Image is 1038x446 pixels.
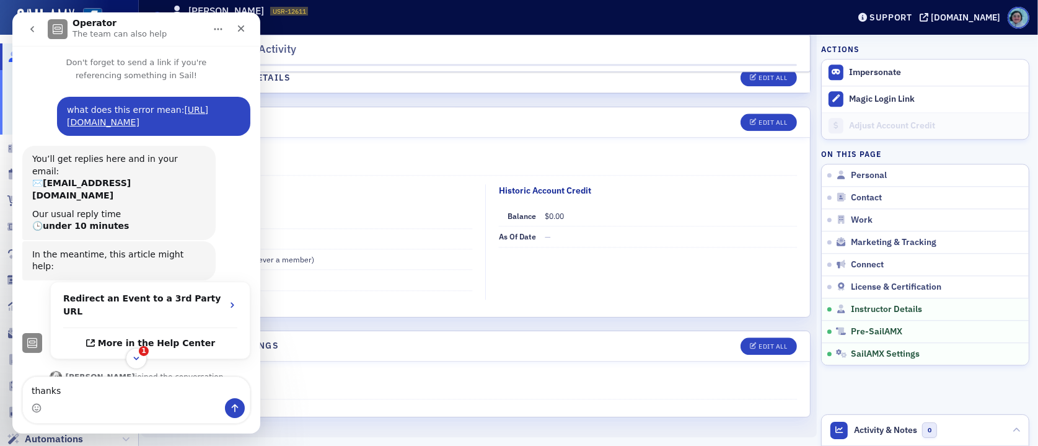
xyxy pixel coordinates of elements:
[822,112,1029,139] a: Adjust Account Credit
[53,360,123,369] b: [PERSON_NAME]
[851,282,941,293] span: License & Certification
[821,43,860,55] h4: Actions
[7,379,51,393] a: Tasks
[20,236,193,261] div: In the meantime, this article might help:
[741,114,796,131] button: Edit All
[759,119,787,126] div: Edit All
[38,270,237,316] div: Redirect an Event to a 3rd Party URL
[10,84,238,133] div: Rachel says…
[7,220,85,234] a: Registrations
[17,9,74,29] img: SailAMX
[30,208,117,218] b: under 10 minutes
[194,5,218,29] button: Home
[851,304,922,315] span: Instructor Details
[60,16,154,28] p: The team can also help
[11,365,237,386] textarea: Message…
[10,133,203,228] div: You’ll get replies here and in your email:✉️[EMAIL_ADDRESS][DOMAIN_NAME]Our usual reply time🕒unde...
[10,229,238,269] div: Operator says…
[20,141,193,189] div: You’ll get replies here and in your email: ✉️
[499,184,591,197] div: Historic Account Credit
[499,231,536,241] span: As of Date
[19,391,29,401] button: Emoji picker
[10,269,238,357] div: Operator says…
[55,92,228,116] div: what does this error mean:
[273,7,306,16] span: USR-12611
[7,247,86,261] a: Subscriptions
[113,336,134,357] button: Scroll to bottom
[7,353,61,367] a: Content
[851,259,884,270] span: Connect
[822,86,1029,112] button: Magic Login Link
[851,170,887,181] span: Personal
[855,424,918,437] span: Activity & Notes
[851,215,873,226] span: Work
[545,231,551,241] span: —
[10,133,238,229] div: Operator says…
[12,12,260,434] iframe: Intercom live chat
[759,74,787,81] div: Edit All
[53,359,211,370] div: joined the conversation
[55,92,196,115] a: [URL][DOMAIN_NAME]
[1008,7,1029,29] span: Profile
[204,155,797,175] dd: 61501
[741,69,796,86] button: Edit All
[126,334,136,344] span: Scroll badge
[851,192,882,203] span: Contact
[7,141,87,154] a: Organizations
[38,316,237,346] a: More in the Help Center
[851,349,920,360] span: SailAMX Settings
[7,194,55,208] a: Orders
[20,166,118,188] b: [EMAIL_ADDRESS][DOMAIN_NAME]
[203,249,472,269] dd: Non-Member (never a member)
[7,432,83,446] a: Automations
[86,326,203,336] span: More in the Help Center
[869,12,912,23] div: Support
[37,359,50,371] img: Profile image for Aidan
[188,4,264,18] h1: [PERSON_NAME]
[759,343,787,350] div: Edit All
[849,94,1023,105] div: Magic Login Link
[545,211,564,221] span: $0.00
[849,120,1023,132] div: Adjust Account Credit
[7,406,73,419] a: E-Learning
[7,300,60,313] a: Reports
[83,8,102,27] img: SailAMX
[851,326,902,337] span: Pre-SailAMX
[741,337,796,355] button: Edit All
[20,196,193,220] div: Our usual reply time 🕒
[45,84,238,123] div: what does this error mean:[URL][DOMAIN_NAME]
[7,50,51,64] a: Users
[821,148,1029,159] h4: On this page
[931,12,1000,23] div: [DOMAIN_NAME]
[25,432,83,446] span: Automations
[7,326,99,340] a: Email Marketing
[851,237,936,248] span: Marketing & Tracking
[218,5,240,27] div: Close
[74,8,102,29] a: View Homepage
[920,13,1005,22] button: [DOMAIN_NAME]
[508,211,536,221] span: Balance
[51,281,208,304] strong: Redirect an Event to a 3rd Party URL
[258,41,296,64] div: Activity
[213,386,232,406] button: Send a message…
[10,321,30,341] img: Profile image for Operator
[849,67,901,78] button: Impersonate
[7,167,107,181] a: Events & Products
[922,422,938,438] span: 0
[7,274,86,287] a: Memberships
[10,229,203,268] div: In the meantime, this article might help:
